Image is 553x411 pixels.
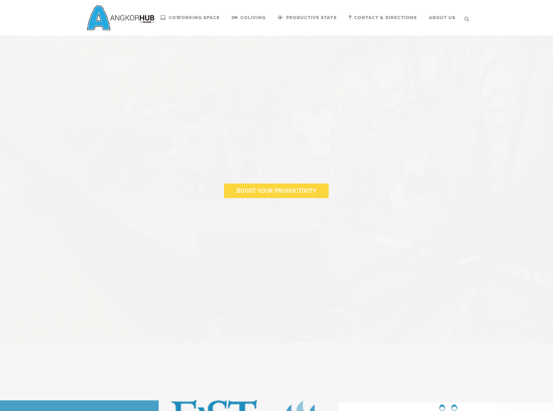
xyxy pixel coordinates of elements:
span: Productive Stays [286,15,337,20]
span: Coworking Space [169,15,220,20]
span: About us [429,15,456,20]
rs-layer: BOOST YOUR PRODUCTIVITY [224,184,329,198]
span: Coliving [240,15,266,20]
span: Contact & Directions [354,15,417,20]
